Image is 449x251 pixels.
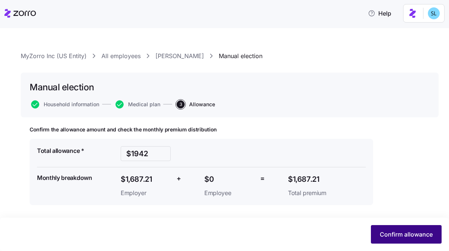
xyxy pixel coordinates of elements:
a: Medical plan [114,100,160,108]
span: Total premium [288,188,338,198]
span: Help [368,9,391,18]
button: Confirm allowance [371,225,442,244]
a: 3Allowance [175,100,215,108]
span: = [260,173,265,184]
img: 7c620d928e46699fcfb78cede4daf1d1 [428,7,440,19]
button: Medical plan [115,100,160,108]
span: $1,687.21 [288,173,338,185]
a: Household information [30,100,99,108]
span: Monthly breakdown [37,173,92,183]
span: Employer [121,188,171,198]
a: MyZorro Inc (US Entity) [21,51,87,61]
span: $0 [204,173,254,185]
h1: Manual election [30,81,94,93]
span: Employee [204,188,254,198]
span: Household information [44,102,99,107]
a: Manual election [219,51,262,61]
span: $1,687.21 [121,173,171,185]
button: 3Allowance [177,100,215,108]
a: All employees [101,51,141,61]
h1: Confirm the allowance amount and check the monthly premium distribution [30,126,373,133]
span: + [177,173,181,184]
span: Medical plan [128,102,160,107]
span: Confirm allowance [380,230,433,239]
button: Help [362,6,397,21]
span: 3 [177,100,185,108]
span: Total allowance * [37,146,84,155]
button: Household information [31,100,99,108]
span: Allowance [189,102,215,107]
a: [PERSON_NAME] [155,51,204,61]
